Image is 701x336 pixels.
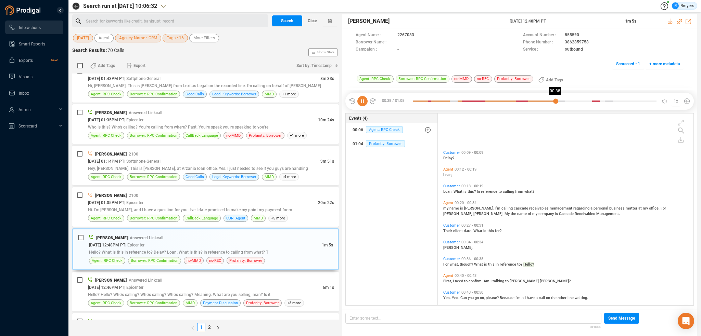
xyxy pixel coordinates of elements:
button: Tags • 16 [163,34,188,42]
li: Smart Reports [5,37,63,51]
span: 00:12 - 00:19 [453,167,478,172]
span: Can [460,296,468,300]
span: the [511,212,517,216]
span: [DATE] [77,34,89,42]
span: Search [281,15,293,26]
div: 01:04 [353,138,363,149]
span: Phone Number : [523,39,561,46]
a: 1 [197,323,205,331]
span: Legal Keywords: Borrower [212,174,256,180]
span: | 2100 [127,152,138,157]
span: + more metadata [649,58,680,69]
span: I'm [495,206,501,211]
span: Receivables [575,212,596,216]
span: left [191,326,195,330]
span: Hello? Hello? Who's calling? Who's calling? Who's calling? Meaning. What are you selling, man? Is it [88,292,270,297]
span: 3862859758 [565,39,589,46]
span: talking [493,279,505,283]
li: Interactions [5,21,63,34]
span: 1x [674,96,678,107]
span: no-MMD [451,75,472,83]
span: company [538,212,555,216]
button: Agency Name • CRM [115,34,161,42]
span: | Answered Linkcall [127,278,162,283]
span: +3 more [284,299,304,307]
span: CallBack Language [186,132,218,139]
button: [DATE] [73,34,93,42]
span: Search Results : [72,48,107,53]
span: Who is this? Who's calling? You're calling from where? Past. You're speak you're speaking to you're [88,125,268,130]
span: For [443,262,450,267]
a: 2 [206,323,213,331]
div: [PERSON_NAME]| Answered Linkcall[DATE] 01:35PM PT| Epicenter10m 24sWho is this? Who's calling? Yo... [72,104,339,144]
span: [DATE] 01:35PM PT [88,118,124,122]
span: MMD [265,91,274,97]
span: What [473,229,483,233]
span: need [455,279,464,283]
span: Account Number : [523,32,561,39]
span: | Softphone General [124,76,161,81]
span: Agent: RPC Check [91,174,122,180]
span: Customer [443,257,460,261]
span: this [488,262,496,267]
span: Clear [308,15,317,26]
span: this [487,229,495,233]
button: right [214,323,222,331]
span: Agent: RPC Check [92,257,123,264]
span: 00:40 - 00:43 [453,273,478,278]
span: calling [503,189,515,194]
span: Profanity: Borrower [246,300,279,306]
span: Interactions [19,25,41,30]
span: Customer [443,240,460,244]
span: Agent: RPC Check [91,91,122,97]
span: [PERSON_NAME] [95,152,127,157]
span: Profanity: Borrower [366,140,405,147]
span: 00:20 - 00:34 [453,201,478,205]
span: Agent: RPC Check [91,215,122,221]
span: from [515,189,524,194]
span: Agent: RPC Check [357,75,394,83]
span: at [638,206,643,211]
span: [DATE] 12:48PM PT [510,18,616,24]
span: [PERSON_NAME] [96,236,128,240]
span: no-MMD [226,132,241,139]
span: [PERSON_NAME]. [464,206,495,211]
span: receivables [529,206,550,211]
span: 20m 22s [318,200,334,205]
span: Borrower: RPC Confirmation [130,300,177,306]
span: calling [501,206,514,211]
span: Yes. [443,296,452,300]
li: 1 [197,323,205,331]
span: reference [481,189,498,194]
span: Because [500,296,515,300]
span: confirm. [469,279,484,283]
span: +1 more [287,132,307,139]
div: Open Intercom Messenger [678,313,694,329]
span: Exports [19,58,33,63]
span: Good Calls [186,91,204,97]
span: my [643,206,649,211]
span: Profanity: Borrower [494,75,533,83]
span: Borrower: RPC Confirmation [130,174,177,180]
span: name [449,206,460,211]
span: Payment Discussion [203,300,238,306]
span: Loan. [443,189,454,194]
span: [PERSON_NAME] [95,193,127,198]
span: [PERSON_NAME]? [540,279,571,283]
span: Hi, [PERSON_NAME]. This is [PERSON_NAME] from Lexitas Legal on the recorded line. I'm calling on ... [88,83,321,88]
img: prodigal-logo [5,5,42,15]
span: 9m 51s [320,159,334,164]
span: date. [464,229,473,233]
span: Hello? [523,262,534,267]
span: [DATE] 12:48PM PT [89,243,125,247]
span: other [558,296,568,300]
span: what, [450,262,460,267]
span: no-REC [474,75,492,83]
span: | 2100 [127,193,138,198]
span: 0/1000 [590,324,601,330]
span: [DATE] 01:43PM PT [88,76,124,81]
span: is [555,212,559,216]
span: my [443,206,449,211]
span: Agent: RPC Check [366,126,403,133]
span: Hi. I'm [PERSON_NAME], and I have a question for you. I've I date promised to make my point my pa... [88,207,292,212]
